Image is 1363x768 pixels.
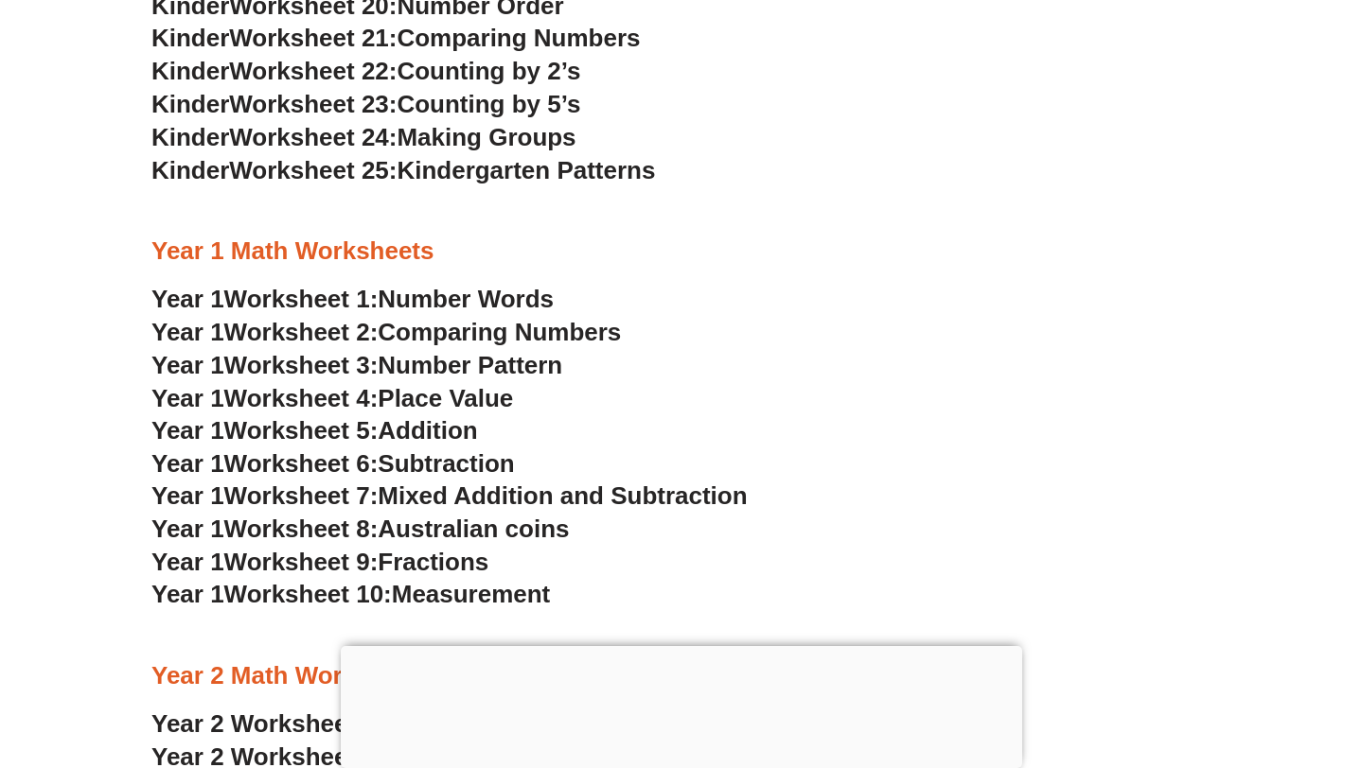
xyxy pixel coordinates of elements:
[224,351,379,379] span: Worksheet 3:
[397,57,580,85] span: Counting by 2’s
[224,318,379,346] span: Worksheet 2:
[229,57,397,85] span: Worksheet 22:
[378,318,621,346] span: Comparing Numbers
[151,709,385,738] span: Year 2 Worksheet 1:
[397,90,580,118] span: Counting by 5’s
[151,90,229,118] span: Kinder
[224,481,379,510] span: Worksheet 7:
[224,416,379,445] span: Worksheet 5:
[378,481,747,510] span: Mixed Addition and Subtraction
[378,548,488,576] span: Fractions
[151,548,488,576] a: Year 1Worksheet 9:Fractions
[151,351,562,379] a: Year 1Worksheet 3:Number Pattern
[224,285,379,313] span: Worksheet 1:
[378,416,477,445] span: Addition
[151,709,552,738] a: Year 2 Worksheet 1:Skip Counting
[1038,554,1363,768] iframe: Chat Widget
[151,384,513,412] a: Year 1Worksheet 4:Place Value
[378,285,554,313] span: Number Words
[229,90,397,118] span: Worksheet 23:
[151,416,478,445] a: Year 1Worksheet 5:Addition
[378,351,562,379] span: Number Pattern
[229,156,397,184] span: Worksheet 25:
[151,449,515,478] a: Year 1Worksheet 6:Subtraction
[229,123,397,151] span: Worksheet 24:
[151,481,748,510] a: Year 1Worksheet 7:Mixed Addition and Subtraction
[378,515,569,543] span: Australian coins
[224,580,392,608] span: Worksheet 10:
[397,156,655,184] span: Kindergarten Patterns
[151,515,569,543] a: Year 1Worksheet 8:Australian coins
[151,580,550,608] a: Year 1Worksheet 10:Measurement
[224,548,379,576] span: Worksheet 9:
[224,515,379,543] span: Worksheet 8:
[378,384,513,412] span: Place Value
[151,236,1212,268] h3: Year 1 Math Worksheets
[151,57,229,85] span: Kinder
[341,646,1022,763] iframe: Advertisement
[397,24,640,52] span: Comparing Numbers
[151,24,229,52] span: Kinder
[151,318,621,346] a: Year 1Worksheet 2:Comparing Numbers
[224,384,379,412] span: Worksheet 4:
[151,123,229,151] span: Kinder
[397,123,575,151] span: Making Groups
[229,24,397,52] span: Worksheet 21:
[378,449,514,478] span: Subtraction
[151,156,229,184] span: Kinder
[224,449,379,478] span: Worksheet 6:
[392,580,551,608] span: Measurement
[151,285,554,313] a: Year 1Worksheet 1:Number Words
[151,660,1212,692] h3: Year 2 Math Worksheets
